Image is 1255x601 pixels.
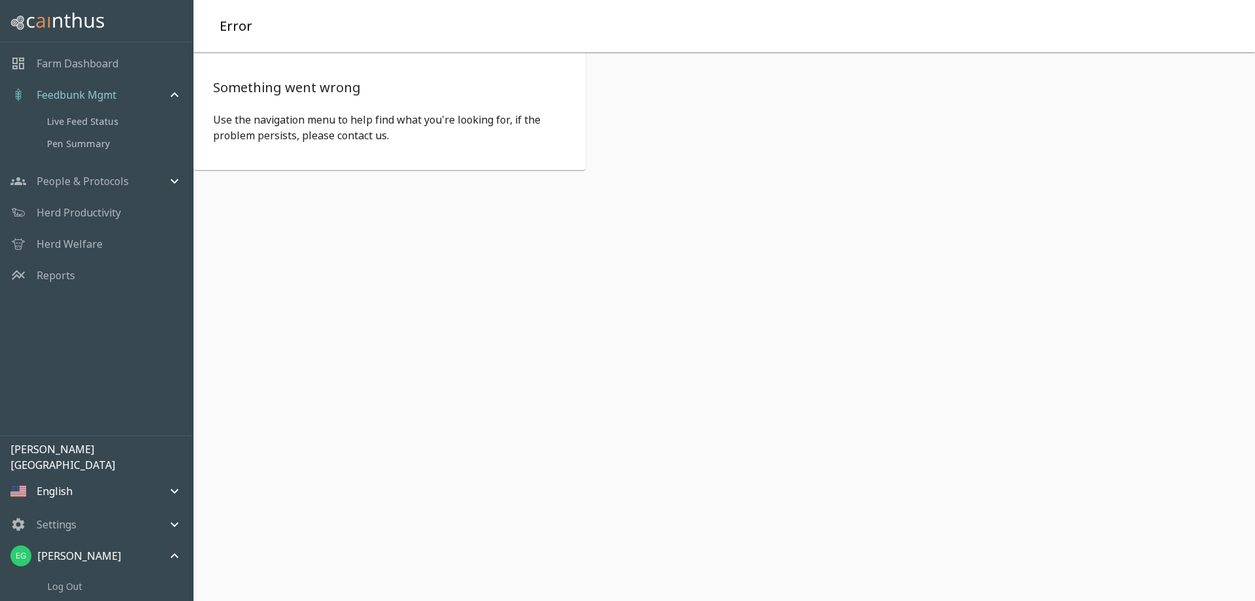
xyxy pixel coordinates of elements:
span: Log Out [47,579,182,593]
img: 137f3fc2be7ff0477c0a192e63d871d7 [10,545,31,566]
p: Use the navigation menu to help find what you're looking for, if the problem persists, please con... [213,112,566,143]
p: Settings [37,517,76,532]
span: Live Feed Status [47,114,182,129]
h5: Something went wrong [213,79,566,97]
p: [PERSON_NAME] [GEOGRAPHIC_DATA] [10,441,193,473]
p: English [37,483,73,499]
a: Herd Welfare [37,236,103,252]
h5: Error [220,18,252,35]
a: Reports [37,267,75,283]
a: Farm Dashboard [37,56,118,71]
a: Herd Productivity [37,205,121,220]
p: People & Protocols [37,173,129,189]
p: [PERSON_NAME] [37,548,121,564]
span: Pen Summary [47,137,182,151]
p: Feedbunk Mgmt [37,87,116,103]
